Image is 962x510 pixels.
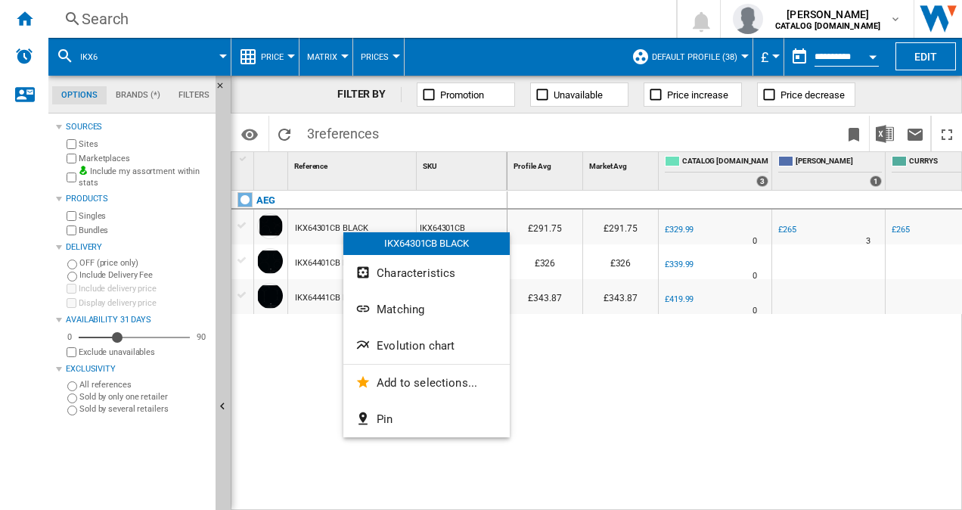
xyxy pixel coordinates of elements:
span: Matching [377,303,424,316]
button: Characteristics [343,255,510,291]
button: Pin... [343,401,510,437]
div: IKX64301CB BLACK [343,232,510,255]
span: Add to selections... [377,376,477,390]
span: Evolution chart [377,339,455,353]
button: Add to selections... [343,365,510,401]
span: Pin [377,412,393,426]
span: Characteristics [377,266,455,280]
button: Matching [343,291,510,328]
button: Evolution chart [343,328,510,364]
